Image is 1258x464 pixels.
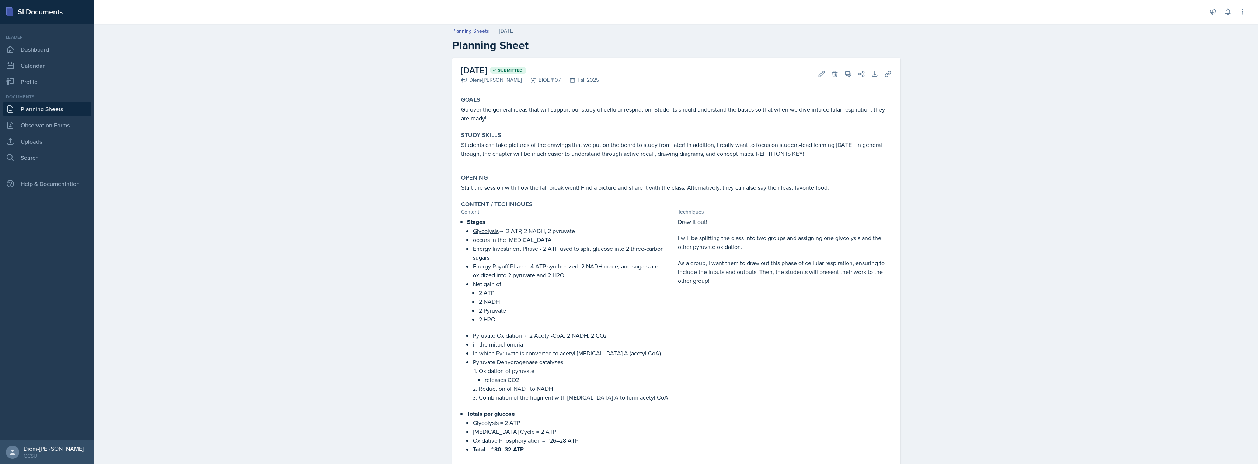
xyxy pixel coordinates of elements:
p: Energy Investment Phase - 2 ATP used to split glucose into 2 three-carbon sugars [473,244,675,262]
a: Observation Forms [3,118,91,133]
p: Net gain of: [473,280,675,288]
span: Submitted [498,67,523,73]
div: Leader [3,34,91,41]
label: Study Skills [461,131,502,139]
p: In which Pyruvate is converted to acetyl [MEDICAL_DATA] A (acetyl CoA) [473,349,675,358]
a: Profile [3,74,91,89]
a: Planning Sheets [452,27,489,35]
div: [DATE] [499,27,514,35]
p: Go over the general ideas that will support our study of cellular respiration! Students should un... [461,105,892,123]
label: Opening [461,174,488,182]
strong: Totals per glucose [467,409,515,418]
div: Help & Documentation [3,176,91,191]
div: Techniques [678,208,892,216]
a: Planning Sheets [3,102,91,116]
p: Oxidative Phosphorylation = ~26–28 ATP [473,436,675,445]
div: Content [461,208,675,216]
label: Content / Techniques [461,201,533,208]
p: As a group, I want them to draw out this phase of cellular respiration, ensuring to include the i... [678,259,892,285]
div: Fall 2025 [561,76,599,84]
strong: Total = ~30–32 ATP [473,445,524,454]
p: Oxidation of pyruvate [479,366,675,375]
p: Pyruvate Dehydrogenase catalyzes [473,358,675,366]
a: Search [3,150,91,165]
p: occurs in the [MEDICAL_DATA] [473,235,675,244]
a: Calendar [3,58,91,73]
p: Start the session with how the fall break went! Find a picture and share it with the class. Alter... [461,183,892,192]
p: → 2 Acetyl-CoA, 2 NADH, 2 CO₂ [473,331,675,340]
p: releases CO2 [485,375,675,384]
div: Diem-[PERSON_NAME] [461,76,522,84]
p: I will be splitting the class into two groups and assigning one glycolysis and the other pyruvate... [678,233,892,251]
p: [MEDICAL_DATA] Cycle = 2 ATP [473,427,675,436]
u: Glycolysis [473,227,499,235]
strong: Stages [467,218,485,226]
div: BIOL 1107 [522,76,561,84]
p: Students can take pictures of the drawings that we put on the board to study from later! In addit... [461,140,892,158]
a: Dashboard [3,42,91,57]
h2: [DATE] [461,64,599,77]
div: GCSU [24,452,84,460]
label: Goals [461,96,481,103]
p: 2 NADH [479,297,675,306]
p: 2 ATP [479,288,675,297]
p: 2 Pyruvate [479,306,675,315]
p: Glycolysis = 2 ATP [473,418,675,427]
h2: Planning Sheet [452,39,900,52]
a: Uploads [3,134,91,149]
p: Reduction of NAD+ to NADH [479,384,675,393]
div: Diem-[PERSON_NAME] [24,445,84,452]
p: Energy Payoff Phase - 4 ATP synthesized, 2 NADH made, and sugars are oxidized into 2 pyruvate and... [473,262,675,280]
div: Documents [3,94,91,100]
u: Pyruvate Oxidation [473,331,522,340]
p: 2 H2O [479,315,675,324]
p: in the mitochondria [473,340,675,349]
p: Draw it out! [678,217,892,226]
p: → 2 ATP, 2 NADH, 2 pyruvate [473,226,675,235]
p: Combination of the fragment with [MEDICAL_DATA] A to form acetyl CoA [479,393,675,402]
